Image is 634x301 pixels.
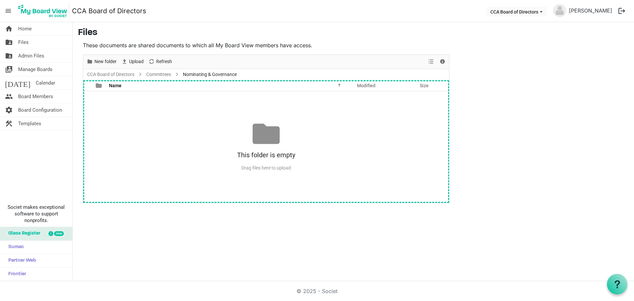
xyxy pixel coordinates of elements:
[437,55,448,69] div: Details
[109,83,122,88] span: Name
[553,4,566,17] img: no-profile-picture.svg
[120,57,145,66] button: Upload
[156,57,173,66] span: Refresh
[54,231,64,236] div: new
[5,49,13,62] span: folder_shared
[18,63,53,76] span: Manage Boards
[18,117,41,130] span: Templates
[72,4,146,18] a: CCA Board of Directors
[18,90,53,103] span: Board Members
[182,70,238,79] span: Nominating & Governance
[5,268,26,281] span: Frontier
[86,70,136,79] a: CCA Board of Directors
[36,76,55,90] span: Calendar
[94,57,117,66] span: New folder
[18,103,62,117] span: Board Configuration
[426,55,437,69] div: View
[18,49,44,62] span: Admin Files
[5,241,24,254] span: Sumac
[566,4,615,17] a: [PERSON_NAME]
[427,57,435,66] button: View dropdownbutton
[16,3,72,19] a: My Board View Logo
[3,204,69,224] span: Societ makes exceptional software to support nonprofits.
[357,83,375,88] span: Modified
[438,57,447,66] button: Details
[18,36,29,49] span: Files
[5,90,13,103] span: people
[5,63,13,76] span: switch_account
[83,163,449,173] div: Drag files here to upload
[5,36,13,49] span: folder_shared
[5,227,40,240] span: Glass Register
[128,57,144,66] span: Upload
[147,57,173,66] button: Refresh
[297,288,337,294] a: © 2025 - Societ
[16,3,69,19] img: My Board View Logo
[5,76,30,90] span: [DATE]
[145,70,172,79] a: Committees
[86,57,118,66] button: New folder
[615,4,629,18] button: logout
[5,254,36,267] span: Partner Web
[420,83,429,88] span: Size
[5,22,13,35] span: home
[5,117,13,130] span: construction
[84,55,119,69] div: New folder
[119,55,146,69] div: Upload
[83,147,449,163] div: This folder is empty
[2,5,15,17] span: menu
[486,7,547,16] button: CCA Board of Directors dropdownbutton
[78,27,629,39] h3: Files
[18,22,32,35] span: Home
[83,41,449,49] p: These documents are shared documents to which all My Board View members have access.
[146,55,174,69] div: Refresh
[5,103,13,117] span: settings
